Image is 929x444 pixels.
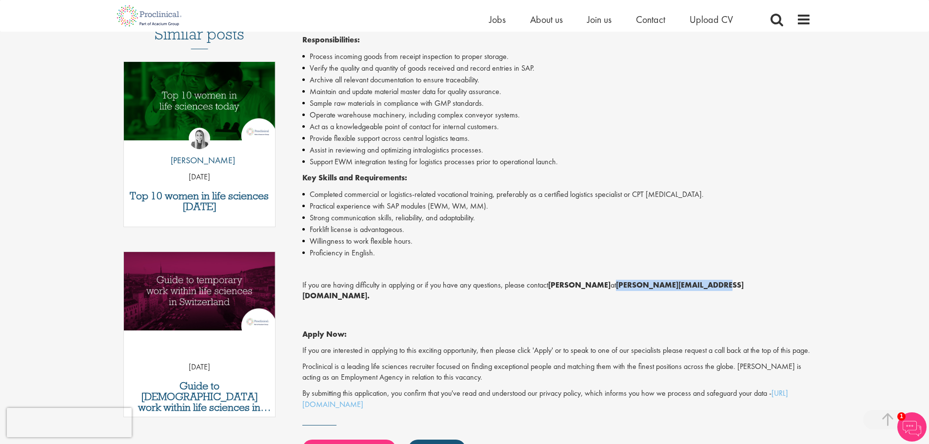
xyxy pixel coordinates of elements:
[302,235,811,247] li: Willingness to work flexible hours.
[302,345,811,356] p: If you are interested in applying to this exciting opportunity, then please click 'Apply' or to s...
[530,13,563,26] a: About us
[690,13,733,26] a: Upload CV
[302,280,744,301] strong: [PERSON_NAME][EMAIL_ADDRESS][DOMAIN_NAME].
[897,412,906,421] span: 1
[302,361,811,384] p: Proclinical is a leading life sciences recruiter focused on finding exceptional people and matchi...
[302,247,811,259] li: Proficiency in English.
[302,144,811,156] li: Assist in reviewing and optimizing intralogistics processes.
[302,329,347,339] strong: Apply Now:
[124,172,276,183] p: [DATE]
[302,388,811,410] p: By submitting this application, you confirm that you've read and understood our privacy policy, w...
[897,412,927,442] img: Chatbot
[302,388,788,409] a: [URL][DOMAIN_NAME]
[163,128,235,172] a: Hannah Burke [PERSON_NAME]
[302,156,811,168] li: Support EWM integration testing for logistics processes prior to operational launch.
[302,97,811,109] li: Sample raw materials in compliance with GMP standards.
[302,189,811,200] li: Completed commercial or logistics-related vocational training, preferably as a certified logistic...
[302,51,811,62] li: Process incoming goods from receipt inspection to proper storage.
[124,62,276,140] img: Top 10 women in life sciences today
[302,86,811,97] li: Maintain and update material master data for quality assurance.
[636,13,665,26] a: Contact
[302,212,811,224] li: Strong communication skills, reliability, and adaptability.
[189,128,210,149] img: Hannah Burke
[124,252,276,338] a: Link to a post
[129,191,271,212] a: Top 10 women in life sciences [DATE]
[302,62,811,74] li: Verify the quality and quantity of goods received and record entries in SAP.
[155,26,244,49] h3: Similar posts
[302,173,407,183] strong: Key Skills and Requirements:
[124,62,276,148] a: Link to a post
[489,13,506,26] a: Jobs
[587,13,612,26] a: Join us
[163,154,235,167] p: [PERSON_NAME]
[7,408,132,437] iframe: reCAPTCHA
[302,74,811,86] li: Archive all relevant documentation to ensure traceability.
[124,362,276,373] p: [DATE]
[302,121,811,133] li: Act as a knowledgeable point of contact for internal customers.
[302,133,811,144] li: Provide flexible support across central logistics teams.
[302,35,360,45] strong: Responsibilities:
[302,280,811,302] p: If you are having difficulty in applying or if you have any questions, please contact at
[548,280,611,290] strong: [PERSON_NAME]
[129,381,271,413] a: Guide to [DEMOGRAPHIC_DATA] work within life sciences in [GEOGRAPHIC_DATA]
[302,224,811,235] li: Forklift license is advantageous.
[302,200,811,212] li: Practical experience with SAP modules (EWM, WM, MM).
[302,109,811,121] li: Operate warehouse machinery, including complex conveyor systems.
